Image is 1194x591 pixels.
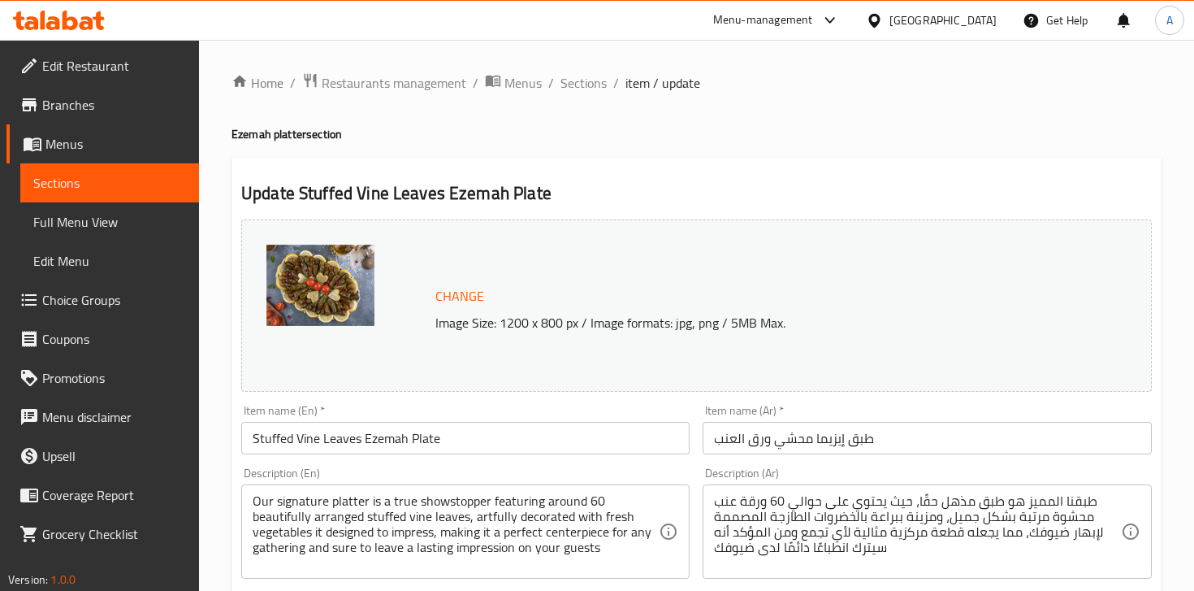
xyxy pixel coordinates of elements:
[33,212,186,232] span: Full Menu View
[253,493,659,571] textarea: Our signature platter is a true showstopper featuring around 60 beautifully arranged stuffed vine...
[231,73,283,93] a: Home
[889,11,997,29] div: [GEOGRAPHIC_DATA]
[6,437,199,476] a: Upsell
[231,126,1162,142] h4: Ezemah platter section
[20,202,199,241] a: Full Menu View
[42,368,186,388] span: Promotions
[6,515,199,554] a: Grocery Checklist
[473,73,478,93] li: /
[485,72,542,93] a: Menus
[1166,11,1173,29] span: A
[713,11,813,30] div: Menu-management
[429,313,1074,332] p: Image Size: 1200 x 800 px / Image formats: jpg, png / 5MB Max.
[33,173,186,193] span: Sections
[6,319,199,359] a: Coupons
[42,329,186,349] span: Coupons
[45,134,186,154] span: Menus
[548,73,554,93] li: /
[290,73,296,93] li: /
[231,72,1162,93] nav: breadcrumb
[20,241,199,280] a: Edit Menu
[241,422,690,454] input: Enter name En
[42,524,186,544] span: Grocery Checklist
[613,73,619,93] li: /
[266,245,374,326] img: mmw_638881895368528800
[42,485,186,505] span: Coverage Report
[504,73,542,93] span: Menus
[6,85,199,124] a: Branches
[20,163,199,202] a: Sections
[429,280,491,313] button: Change
[42,446,186,466] span: Upsell
[6,124,199,163] a: Menus
[42,290,186,310] span: Choice Groups
[625,73,700,93] span: item / update
[6,280,199,319] a: Choice Groups
[322,73,466,93] span: Restaurants management
[50,569,76,590] span: 1.0.0
[241,181,1152,206] h2: Update Stuffed Vine Leaves Ezemah Plate
[560,73,607,93] a: Sections
[6,476,199,515] a: Coverage Report
[6,398,199,437] a: Menu disclaimer
[42,56,186,76] span: Edit Restaurant
[302,72,466,93] a: Restaurants management
[33,251,186,271] span: Edit Menu
[42,407,186,427] span: Menu disclaimer
[8,569,48,590] span: Version:
[6,359,199,398] a: Promotions
[42,95,186,115] span: Branches
[6,46,199,85] a: Edit Restaurant
[703,422,1151,454] input: Enter name Ar
[435,285,484,308] span: Change
[714,493,1120,571] textarea: طبقنا المميز هو طبق مذهل حقًا، حيث يحتوي على حوالي 60 ورقة عنب محشوة مرتبة بشكل جميل، ومزينة ببرا...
